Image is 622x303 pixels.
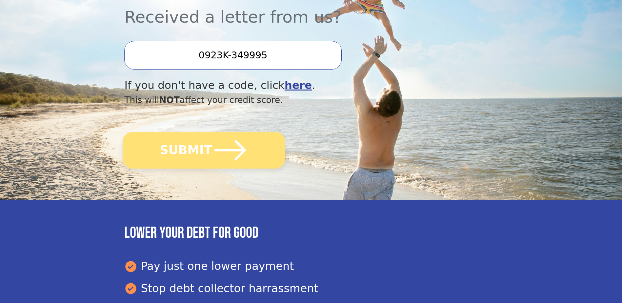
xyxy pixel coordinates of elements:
[159,95,180,105] span: NOT
[124,224,497,243] h3: Lower your debt for good
[124,41,341,69] input: Enter your Offer Code:
[124,258,497,274] div: Pay just one lower payment
[124,77,441,93] div: If you don't have a code, click .
[285,79,312,91] a: here
[124,93,441,107] div: This will affect your credit score.
[124,280,497,297] div: Stop debt collector harrassment
[123,132,286,169] button: SUBMIT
